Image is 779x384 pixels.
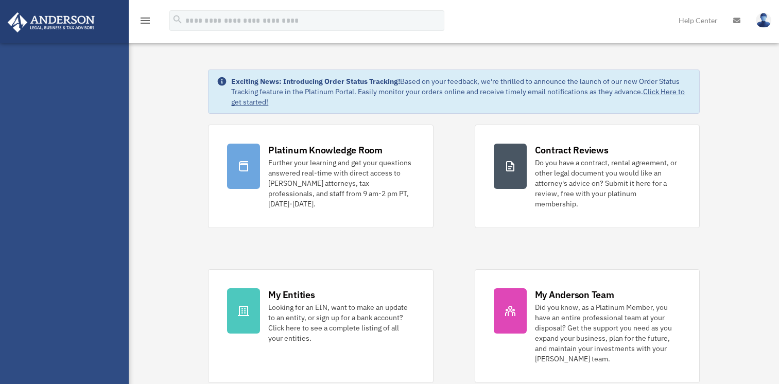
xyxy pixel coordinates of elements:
i: menu [139,14,151,27]
div: My Entities [268,288,315,301]
div: Did you know, as a Platinum Member, you have an entire professional team at your disposal? Get th... [535,302,681,364]
div: Looking for an EIN, want to make an update to an entity, or sign up for a bank account? Click her... [268,302,414,343]
a: Contract Reviews Do you have a contract, rental agreement, or other legal document you would like... [475,125,700,228]
div: Platinum Knowledge Room [268,144,383,156]
i: search [172,14,183,25]
a: Click Here to get started! [231,87,685,107]
div: Contract Reviews [535,144,609,156]
div: Further your learning and get your questions answered real-time with direct access to [PERSON_NAM... [268,158,414,209]
div: Do you have a contract, rental agreement, or other legal document you would like an attorney's ad... [535,158,681,209]
strong: Exciting News: Introducing Order Status Tracking! [231,77,400,86]
img: Anderson Advisors Platinum Portal [5,12,98,32]
a: My Anderson Team Did you know, as a Platinum Member, you have an entire professional team at your... [475,269,700,383]
a: Platinum Knowledge Room Further your learning and get your questions answered real-time with dire... [208,125,433,228]
a: My Entities Looking for an EIN, want to make an update to an entity, or sign up for a bank accoun... [208,269,433,383]
div: Based on your feedback, we're thrilled to announce the launch of our new Order Status Tracking fe... [231,76,690,107]
div: My Anderson Team [535,288,614,301]
img: User Pic [756,13,771,28]
a: menu [139,18,151,27]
